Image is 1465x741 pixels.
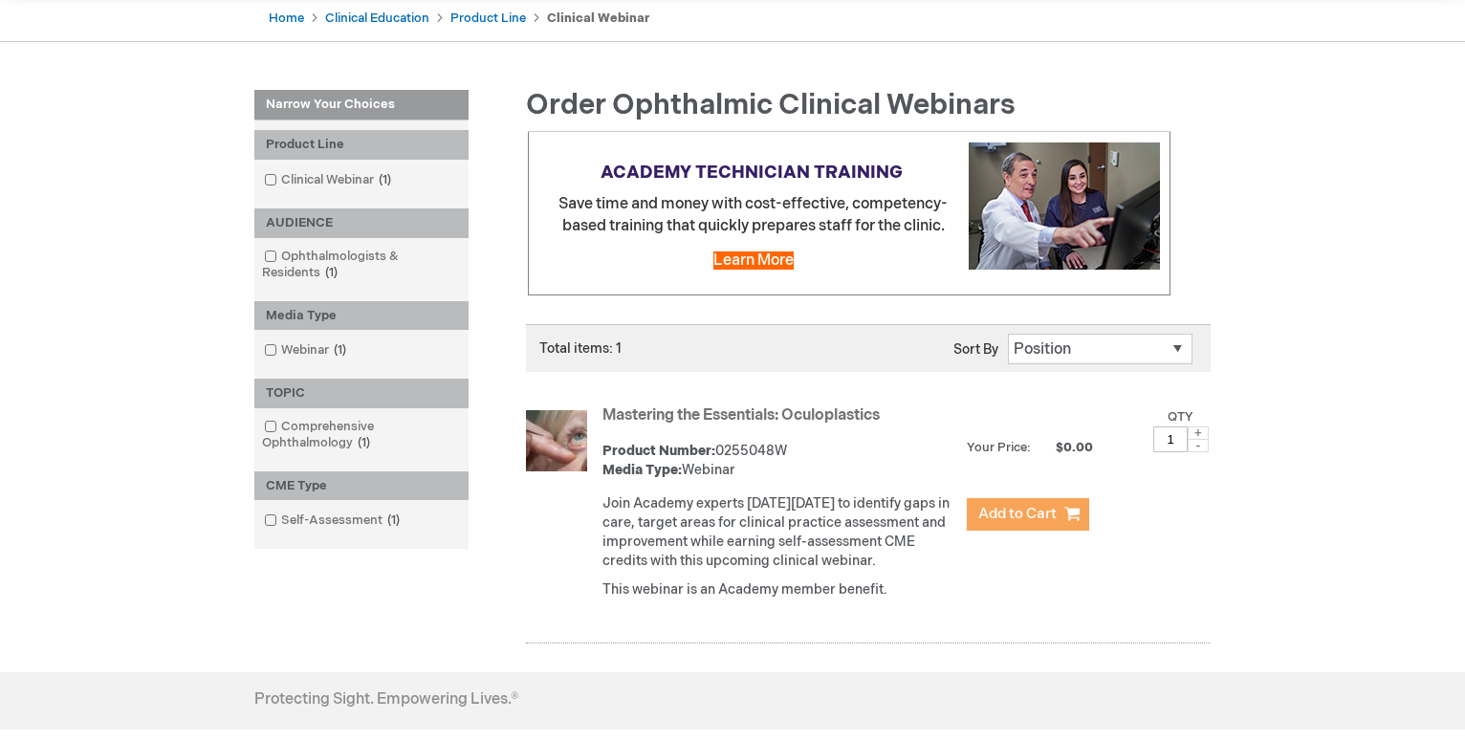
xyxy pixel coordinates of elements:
img: Explore cost-effective Academy technician training programs [969,142,1160,270]
h4: Protecting Sight. Empowering Lives.® [254,691,518,708]
span: 1 [329,342,351,358]
div: AUDIENCE [254,208,469,238]
strong: Narrow Your Choices [254,90,469,120]
div: Product Line [254,130,469,160]
strong: ACADEMY TECHNICIAN TRAINING [601,163,903,183]
span: Total items: 1 [539,340,622,357]
span: 1 [383,512,405,528]
a: Webinar1 [259,341,354,360]
span: Order Ophthalmic Clinical Webinars [526,88,1016,122]
strong: Product Number: [602,443,715,459]
input: Qty [1153,426,1188,452]
a: Comprehensive Ophthalmology1 [259,418,464,452]
span: 1 [374,172,396,187]
span: Add to Cart [978,505,1057,523]
span: $0.00 [1034,440,1096,455]
strong: Your Price: [967,440,1031,455]
div: 0255048W Webinar [602,442,957,480]
a: Clinical Webinar1 [259,171,399,189]
a: Ophthalmologists & Residents1 [259,248,464,282]
label: Sort By [953,341,998,358]
strong: Clinical Webinar [547,11,649,26]
a: Learn More [713,251,794,270]
a: Clinical Education [325,11,429,26]
a: Self-Assessment1 [259,512,407,530]
button: Add to Cart [967,498,1089,531]
a: Mastering the Essentials: Oculoplastics [602,406,880,425]
img: Mastering the Essentials: Oculoplastics [526,410,587,471]
div: CME Type [254,471,469,501]
strong: Media Type: [602,462,682,478]
span: 1 [353,435,375,450]
p: Save time and money with cost-effective, competency-based training that quickly prepares staff fo... [538,194,1161,238]
p: Join Academy experts [DATE][DATE] to identify gaps in care, target areas for clinical practice as... [602,494,957,571]
div: TOPIC [254,379,469,408]
p: This webinar is an Academy member benefit. [602,580,957,599]
label: Qty [1168,409,1193,425]
span: 1 [320,265,342,280]
a: Home [269,11,304,26]
div: Media Type [254,301,469,331]
a: Product Line [450,11,526,26]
